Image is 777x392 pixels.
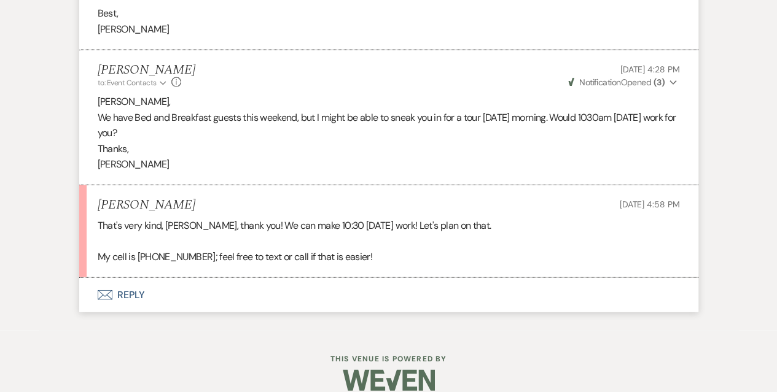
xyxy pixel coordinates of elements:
[620,64,679,75] span: [DATE] 4:28 PM
[619,199,679,210] span: [DATE] 4:58 PM
[653,77,664,88] strong: ( 3 )
[98,6,680,21] p: Best,
[98,141,680,157] p: Thanks,
[98,63,195,78] h5: [PERSON_NAME]
[568,77,665,88] span: Opened
[98,78,157,88] span: to: Event Contacts
[79,278,698,312] button: Reply
[98,21,680,37] p: [PERSON_NAME]
[98,110,680,141] p: We have Bed and Breakfast guests this weekend, but I might be able to sneak you in for a tour [DA...
[579,77,620,88] span: Notification
[98,156,680,172] p: [PERSON_NAME]
[98,77,168,88] button: to: Event Contacts
[98,94,680,110] p: [PERSON_NAME],
[98,198,195,213] h5: [PERSON_NAME]
[566,76,680,89] button: NotificationOpened (3)
[98,218,680,234] p: That's very kind, [PERSON_NAME], thank you! We can make 10:30 [DATE] work! Let's plan on that.
[98,249,680,265] p: My cell is [PHONE_NUMBER]; feel free to text or call if that is easier!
